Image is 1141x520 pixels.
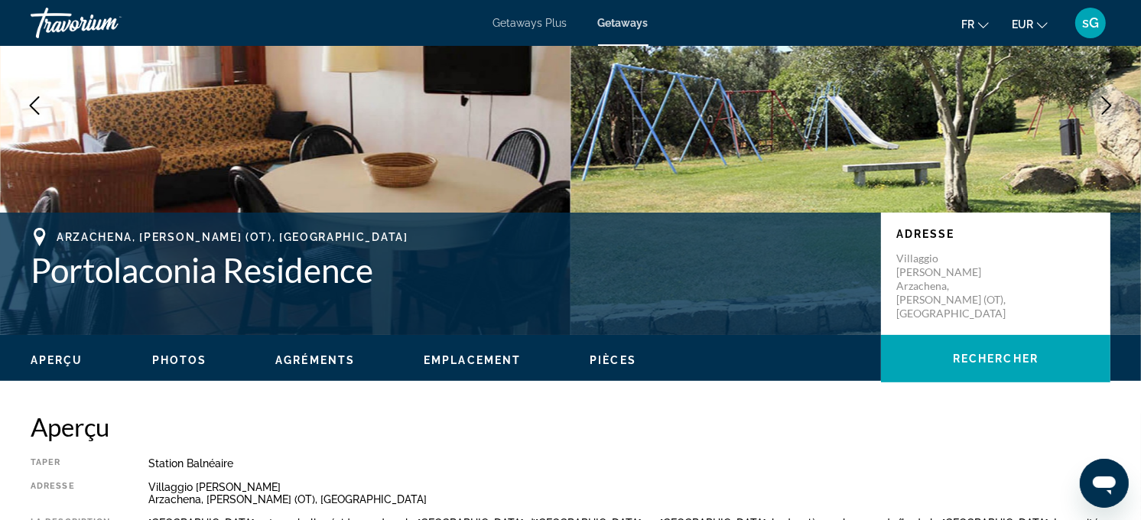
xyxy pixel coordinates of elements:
span: Emplacement [424,354,521,366]
button: Previous image [15,86,54,125]
button: Change language [961,13,989,35]
span: Aperçu [31,354,83,366]
span: Pièces [590,354,636,366]
div: Station balnéaire [148,457,1110,470]
span: Arzachena, [PERSON_NAME] (OT), [GEOGRAPHIC_DATA] [57,231,408,243]
span: sG [1082,15,1099,31]
div: Taper [31,457,110,470]
span: Agréments [275,354,355,366]
a: Travorium [31,3,184,43]
a: Getaways Plus [493,17,567,29]
h2: Aperçu [31,411,1110,442]
button: Emplacement [424,353,521,367]
h1: Portolaconia Residence [31,250,866,290]
div: Adresse [31,481,110,505]
a: Getaways [598,17,649,29]
span: Photos [152,354,207,366]
button: Photos [152,353,207,367]
button: Change currency [1012,13,1048,35]
button: Aperçu [31,353,83,367]
span: Rechercher [953,353,1039,365]
p: Villaggio [PERSON_NAME] Arzachena, [PERSON_NAME] (OT), [GEOGRAPHIC_DATA] [896,252,1019,320]
span: EUR [1012,18,1033,31]
button: Pièces [590,353,636,367]
span: fr [961,18,974,31]
button: Agréments [275,353,355,367]
iframe: Bouton de lancement de la fenêtre de messagerie [1080,459,1129,508]
button: Next image [1087,86,1126,125]
button: User Menu [1071,7,1110,39]
button: Rechercher [881,335,1110,382]
div: Villaggio [PERSON_NAME] Arzachena, [PERSON_NAME] (OT), [GEOGRAPHIC_DATA] [148,481,1110,505]
p: Adresse [896,228,1095,240]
